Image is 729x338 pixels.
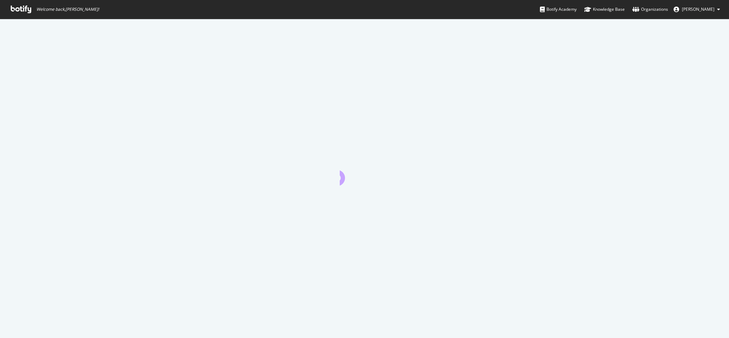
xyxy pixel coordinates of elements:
[584,6,625,13] div: Knowledge Base
[682,6,714,12] span: Jenna Poczik
[36,7,99,12] span: Welcome back, [PERSON_NAME] !
[668,4,726,15] button: [PERSON_NAME]
[632,6,668,13] div: Organizations
[540,6,577,13] div: Botify Academy
[340,161,390,185] div: animation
